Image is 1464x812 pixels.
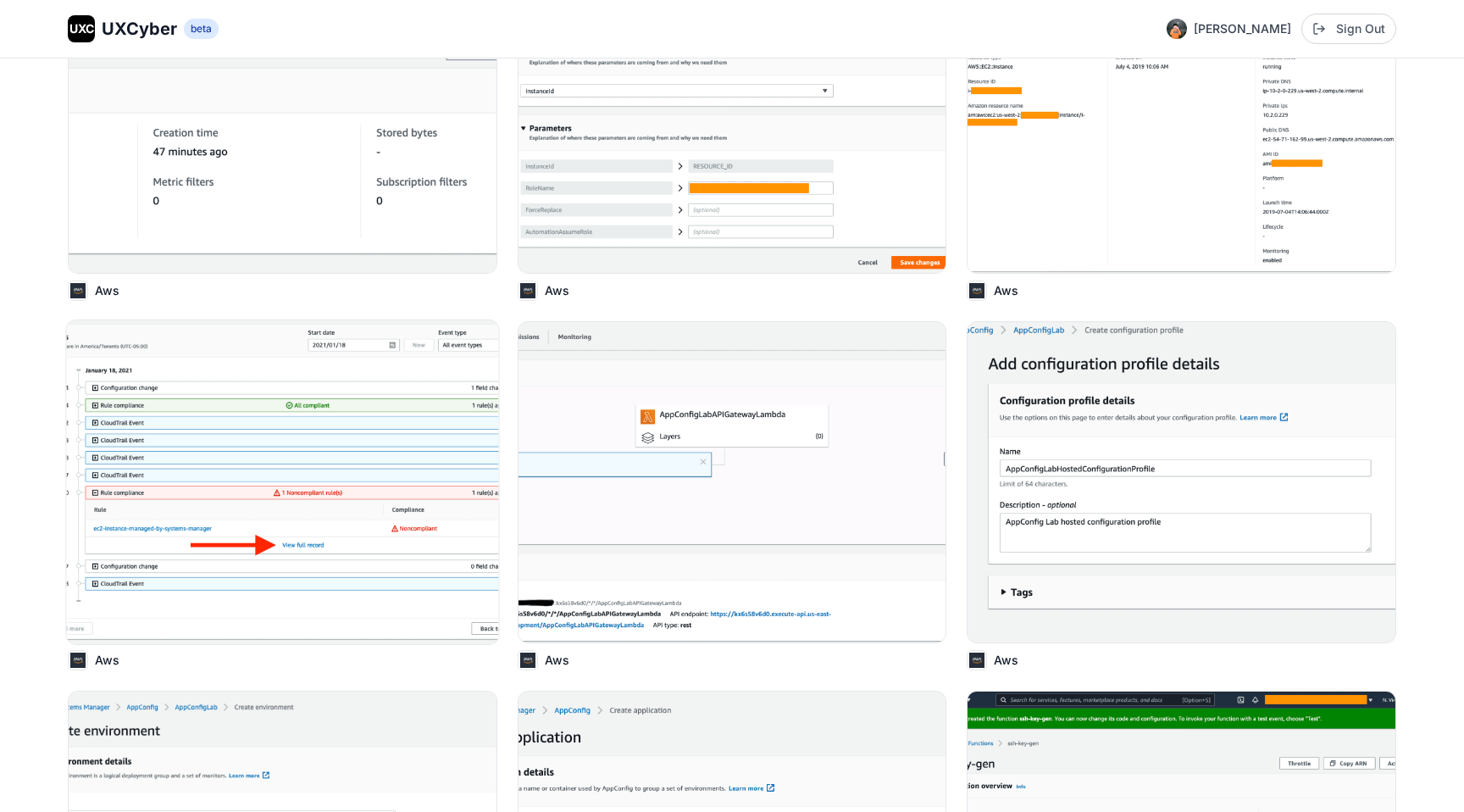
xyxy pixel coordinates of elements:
img: Aws logo [518,281,537,300]
p: Aws [95,282,119,299]
span: UXC [69,20,94,37]
img: Aws logo [69,651,87,670]
span: UXCyber [102,17,177,41]
img: Aws logo [968,281,986,300]
button: Sign Out [1301,14,1396,44]
img: Aws logo [518,651,537,670]
p: Aws [95,652,119,669]
p: Aws [545,652,569,669]
img: Image from AWS [968,322,1395,642]
span: [PERSON_NAME] [1194,20,1291,37]
p: Aws [994,652,1018,669]
p: Aws [545,282,569,299]
p: Aws [994,282,1018,299]
img: Aws logo [69,281,87,300]
img: Image from AWS [66,320,498,644]
a: UXCUXCyberbeta [68,15,219,42]
img: Image from AWS [518,322,946,642]
span: beta [184,19,219,39]
img: Profile [1167,19,1187,39]
img: Aws logo [968,651,986,670]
